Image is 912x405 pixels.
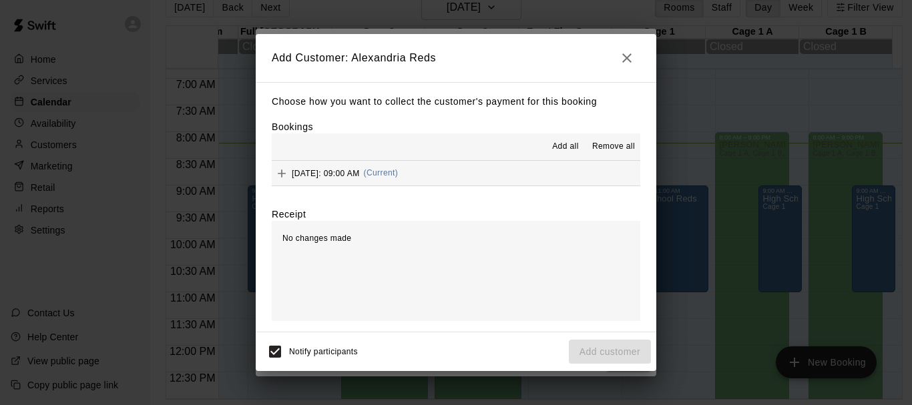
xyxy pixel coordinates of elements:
[272,208,306,221] label: Receipt
[256,34,656,82] h2: Add Customer: Alexandria Reds
[272,121,313,132] label: Bookings
[544,136,587,157] button: Add all
[289,347,358,356] span: Notify participants
[592,140,635,153] span: Remove all
[272,93,640,110] p: Choose how you want to collect the customer's payment for this booking
[364,168,399,177] span: (Current)
[587,136,640,157] button: Remove all
[272,167,292,177] span: Add
[272,161,640,185] button: Add[DATE]: 09:00 AM(Current)
[282,234,351,243] span: No changes made
[552,140,579,153] span: Add all
[292,168,360,177] span: [DATE]: 09:00 AM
